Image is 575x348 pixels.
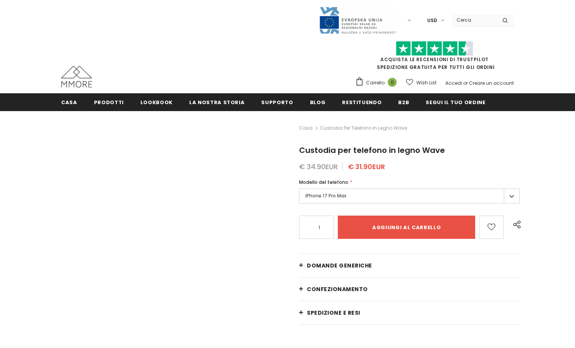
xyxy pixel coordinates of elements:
[94,99,124,106] span: Prodotti
[319,17,396,23] a: Javni Razpis
[94,93,124,111] a: Prodotti
[469,80,514,86] a: Creare un account
[398,99,409,106] span: B2B
[261,99,293,106] span: supporto
[299,162,338,171] span: € 34.90EUR
[299,278,520,301] a: CONFEZIONAMENTO
[426,99,485,106] span: Segui il tuo ordine
[189,93,245,111] a: La nostra storia
[342,99,382,106] span: Restituendo
[61,93,77,111] a: Casa
[299,189,520,204] label: iPhone 17 Pro Max
[398,93,409,111] a: B2B
[416,79,436,87] span: Wish List
[299,301,520,324] a: Spedizione e resi
[366,79,385,87] span: Carrello
[342,93,382,111] a: Restituendo
[380,56,489,63] a: Acquista le recensioni di TrustPilot
[406,76,436,89] a: Wish List
[307,262,372,269] span: Domande generiche
[61,66,92,87] img: Casi MMORE
[140,99,173,106] span: Lookbook
[396,41,473,56] img: Fidati di Pilot Stars
[140,93,173,111] a: Lookbook
[388,78,397,87] span: 0
[310,93,326,111] a: Blog
[355,45,514,70] span: SPEDIZIONE GRATUITA PER TUTTI GLI ORDINI
[299,123,313,133] a: Casa
[299,145,445,156] span: Custodia per telefono in legno Wave
[348,162,385,171] span: € 31.90EUR
[463,80,468,86] span: or
[355,77,400,89] a: Carrello 0
[299,179,348,185] span: Modello del telefono
[299,254,520,277] a: Domande generiche
[320,123,407,133] span: Custodia per telefono in legno Wave
[427,17,437,24] span: USD
[61,99,77,106] span: Casa
[319,6,396,34] img: Javni Razpis
[445,80,462,86] a: Accedi
[261,93,293,111] a: supporto
[307,309,360,317] span: Spedizione e resi
[338,216,475,239] input: Aggiungi al carrello
[452,14,496,26] input: Search Site
[310,99,326,106] span: Blog
[307,285,368,293] span: CONFEZIONAMENTO
[426,93,485,111] a: Segui il tuo ordine
[189,99,245,106] span: La nostra storia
